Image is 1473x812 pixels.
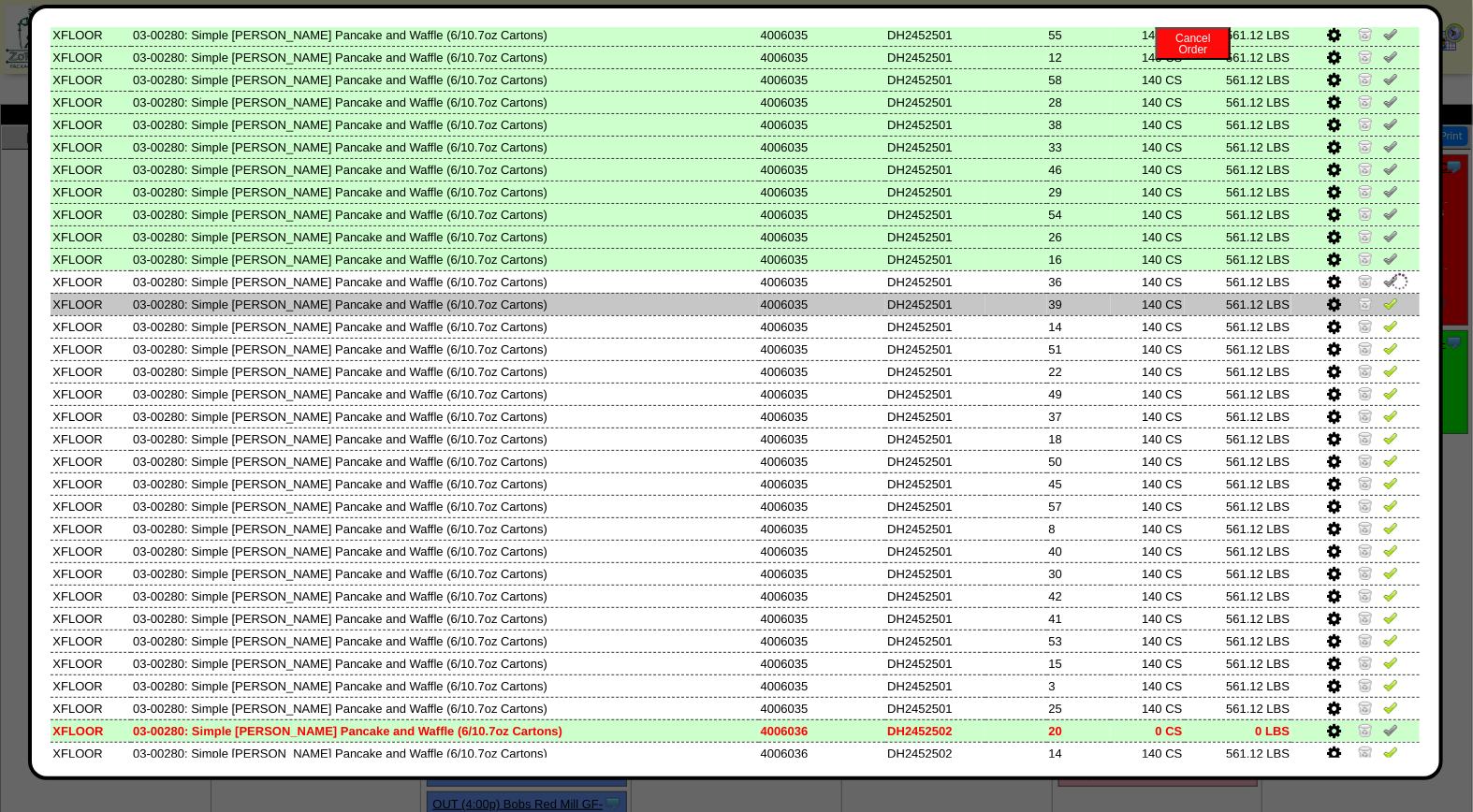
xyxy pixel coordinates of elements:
[1047,495,1112,517] td: 57
[1358,183,1373,198] img: Zero Item and Verify
[1111,338,1184,360] td: 140 CS
[1111,674,1184,697] td: 140 CS
[759,315,886,338] td: 4006035
[51,225,131,248] td: XFLOOR
[1156,27,1231,60] button: CancelOrder
[759,136,886,158] td: 4006035
[131,674,759,697] td: 03-00280: Simple [PERSON_NAME] Pancake and Waffle (6/10.7oz Cartons)
[759,225,886,248] td: 4006035
[1383,408,1398,423] img: Verify Pick
[1358,26,1373,41] img: Zero Item and Verify
[1383,49,1398,64] img: Un-Verify Pick
[131,203,759,225] td: 03-00280: Simple [PERSON_NAME] Pancake and Waffle (6/10.7oz Cartons)
[1111,719,1184,742] td: 0 CS
[51,136,131,158] td: XFLOOR
[1383,116,1398,131] img: Un-Verify Pick
[1047,719,1112,742] td: 20
[51,248,131,270] td: XFLOOR
[1383,453,1398,468] img: Verify Pick
[131,293,759,315] td: 03-00280: Simple [PERSON_NAME] Pancake and Waffle (6/10.7oz Cartons)
[885,23,984,46] td: DH2452501
[1047,23,1112,46] td: 55
[1111,630,1184,652] td: 140 CS
[1185,517,1292,540] td: 561.12 LBS
[1185,383,1292,405] td: 561.12 LBS
[759,562,886,585] td: 4006035
[1047,46,1112,68] td: 12
[759,697,886,719] td: 4006035
[885,68,984,91] td: DH2452501
[1383,206,1398,221] img: Un-Verify Pick
[1047,450,1112,472] td: 50
[1185,270,1292,293] td: 561.12 LBS
[1047,652,1112,674] td: 15
[1185,472,1292,495] td: 561.12 LBS
[1047,181,1112,203] td: 29
[759,742,886,764] td: 4006036
[51,742,131,764] td: XFLOOR
[759,517,886,540] td: 4006035
[885,46,984,68] td: DH2452501
[759,181,886,203] td: 4006035
[1358,408,1373,423] img: Zero Item and Verify
[1111,91,1184,113] td: 140 CS
[1047,91,1112,113] td: 28
[1383,655,1398,670] img: Verify Pick
[1111,517,1184,540] td: 140 CS
[759,630,886,652] td: 4006035
[1185,203,1292,225] td: 561.12 LBS
[51,495,131,517] td: XFLOOR
[1185,697,1292,719] td: 561.12 LBS
[1111,315,1184,338] td: 140 CS
[1185,248,1292,270] td: 561.12 LBS
[1383,273,1398,288] img: Un-Verify Pick
[1185,136,1292,158] td: 561.12 LBS
[51,181,131,203] td: XFLOOR
[1047,585,1112,607] td: 42
[1047,68,1112,91] td: 58
[1111,360,1184,383] td: 140 CS
[51,585,131,607] td: XFLOOR
[131,405,759,428] td: 03-00280: Simple [PERSON_NAME] Pancake and Waffle (6/10.7oz Cartons)
[1185,113,1292,136] td: 561.12 LBS
[1358,116,1373,131] img: Zero Item and Verify
[1111,158,1184,181] td: 140 CS
[1185,495,1292,517] td: 561.12 LBS
[885,472,984,495] td: DH2452501
[1358,49,1373,64] img: Zero Item and Verify
[1185,158,1292,181] td: 561.12 LBS
[1111,203,1184,225] td: 140 CS
[1358,228,1373,243] img: Zero Item and Verify
[1185,338,1292,360] td: 561.12 LBS
[885,293,984,315] td: DH2452501
[131,562,759,585] td: 03-00280: Simple [PERSON_NAME] Pancake and Waffle (6/10.7oz Cartons)
[885,674,984,697] td: DH2452501
[1047,383,1112,405] td: 49
[885,562,984,585] td: DH2452501
[1185,674,1292,697] td: 561.12 LBS
[1358,587,1373,602] img: Zero Item and Verify
[1111,472,1184,495] td: 140 CS
[1358,453,1373,468] img: Zero Item and Verify
[1111,405,1184,428] td: 140 CS
[759,383,886,405] td: 4006035
[885,113,984,136] td: DH2452501
[759,248,886,270] td: 4006035
[1047,158,1112,181] td: 46
[131,630,759,652] td: 03-00280: Simple [PERSON_NAME] Pancake and Waffle (6/10.7oz Cartons)
[759,91,886,113] td: 4006035
[1358,430,1373,445] img: Zero Item and Verify
[51,158,131,181] td: XFLOOR
[1111,540,1184,562] td: 140 CS
[1358,138,1373,153] img: Zero Item and Verify
[759,674,886,697] td: 4006035
[1111,562,1184,585] td: 140 CS
[51,46,131,68] td: XFLOOR
[885,719,984,742] td: DH2452502
[759,719,886,742] td: 4006036
[1383,565,1398,580] img: Verify Pick
[759,495,886,517] td: 4006035
[1383,251,1398,266] img: Un-Verify Pick
[51,517,131,540] td: XFLOOR
[131,472,759,495] td: 03-00280: Simple [PERSON_NAME] Pancake and Waffle (6/10.7oz Cartons)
